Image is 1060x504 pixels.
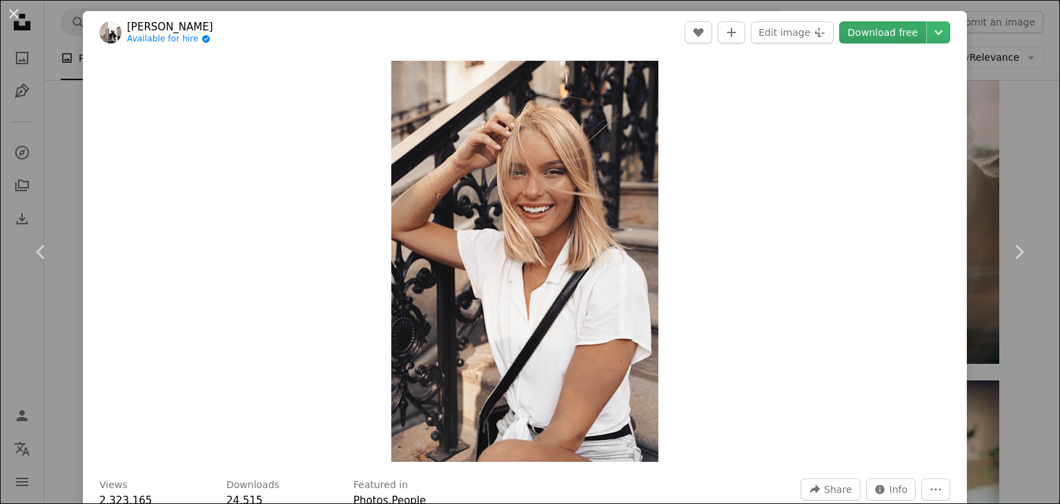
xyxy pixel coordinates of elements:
[391,61,658,462] img: woman sitting on staircase
[127,20,213,34] a: [PERSON_NAME]
[99,478,128,492] h3: Views
[839,21,926,43] a: Download free
[751,21,834,43] button: Edit image
[927,21,950,43] button: Choose download size
[99,21,121,43] img: Go to Zahir Namane's profile
[890,479,908,500] span: Info
[127,34,213,45] a: Available for hire
[866,478,916,501] button: Stats about this image
[391,61,658,462] button: Zoom in on this image
[226,478,279,492] h3: Downloads
[801,478,860,501] button: Share this image
[921,478,950,501] button: More Actions
[353,478,408,492] h3: Featured in
[824,479,852,500] span: Share
[977,186,1060,318] a: Next
[718,21,745,43] button: Add to Collection
[685,21,712,43] button: Like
